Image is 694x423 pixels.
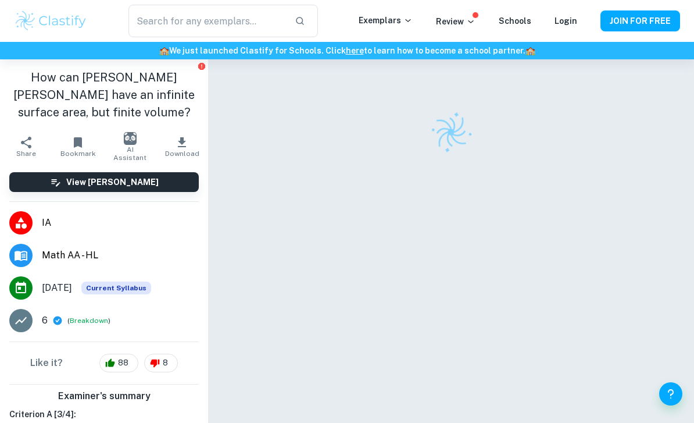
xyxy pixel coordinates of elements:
h1: How can [PERSON_NAME] [PERSON_NAME] have an infinite surface area, but finite volume? [9,69,199,121]
button: JOIN FOR FREE [600,10,680,31]
span: Math AA - HL [42,248,199,262]
input: Search for any exemplars... [128,5,285,37]
a: Login [555,16,577,26]
button: Breakdown [70,315,108,326]
span: IA [42,216,199,230]
img: AI Assistant [124,132,137,145]
div: This exemplar is based on the current syllabus. Feel free to refer to it for inspiration/ideas wh... [81,282,151,294]
span: 8 [156,357,174,369]
h6: Criterion A [ 3 / 4 ]: [9,408,199,421]
span: [DATE] [42,281,72,295]
img: Clastify logo [14,9,88,33]
p: Review [436,15,475,28]
p: 6 [42,314,48,328]
span: 🏫 [159,46,169,55]
h6: Like it? [30,356,63,370]
h6: View [PERSON_NAME] [66,176,159,189]
button: Download [156,130,209,163]
button: View [PERSON_NAME] [9,172,199,192]
button: Help and Feedback [659,382,682,406]
span: Bookmark [60,150,96,158]
span: Share [16,150,36,158]
h6: We just launched Clastify for Schools. Click to learn how to become a school partner. [2,44,692,57]
button: Report issue [197,62,206,70]
span: Current Syllabus [81,282,151,294]
span: 88 [112,357,135,369]
div: 88 [99,354,138,372]
button: Bookmark [52,130,105,163]
p: Exemplars [359,14,413,27]
span: AI Assistant [111,145,149,162]
a: here [346,46,364,55]
span: Download [165,150,199,158]
span: 🏫 [525,46,535,55]
span: ( ) [67,315,110,326]
h6: Examiner's summary [5,389,203,403]
a: Schools [499,16,531,26]
img: Clastify logo [423,104,480,161]
button: AI Assistant [104,130,156,163]
div: 8 [144,354,178,372]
